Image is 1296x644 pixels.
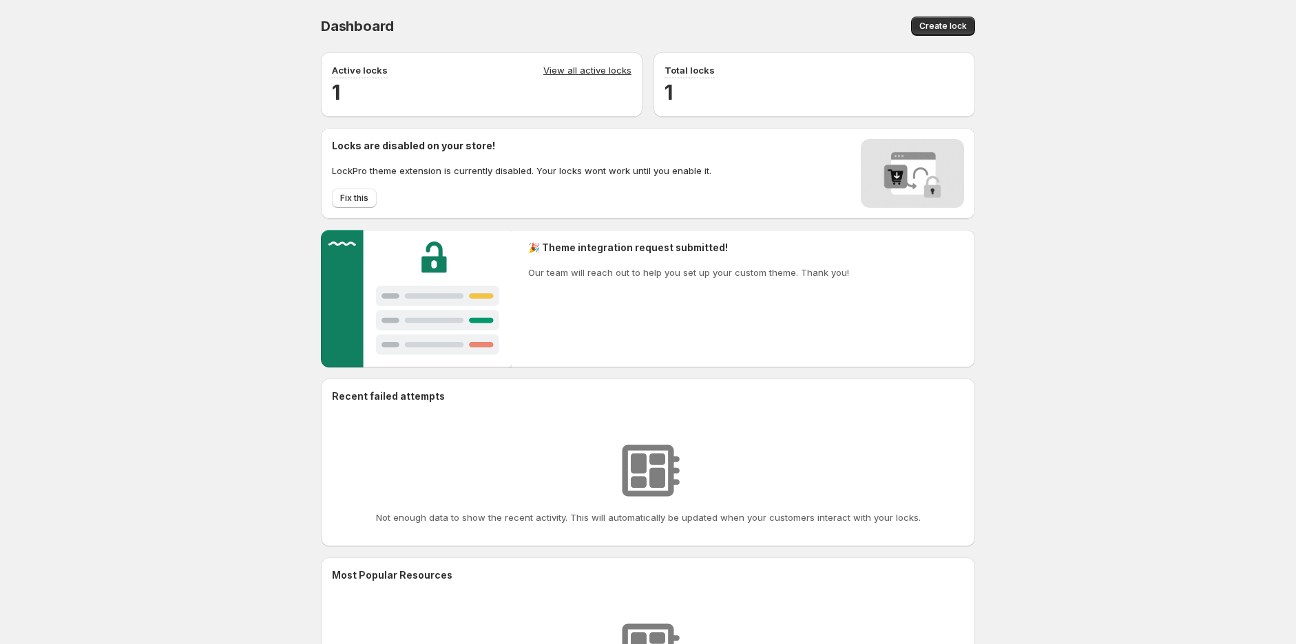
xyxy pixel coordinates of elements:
[332,189,377,208] button: Fix this
[332,63,388,77] p: Active locks
[861,139,964,208] img: Locks disabled
[543,63,631,78] a: View all active locks
[321,18,394,34] span: Dashboard
[332,568,964,582] h2: Most Popular Resources
[332,139,711,153] h2: Locks are disabled on your store!
[332,389,445,403] h2: Recent failed attempts
[321,230,512,367] img: Customer support
[614,436,682,505] img: No resources found
[332,78,631,106] h2: 1
[528,241,849,255] h2: 🎉 Theme integration request submitted!
[528,266,849,279] p: Our team will reach out to help you set up your custom theme. Thank you!
[911,17,975,36] button: Create lock
[332,164,711,178] p: LockPro theme extension is currently disabled. Your locks wont work until you enable it.
[665,78,964,106] h2: 1
[919,21,967,32] span: Create lock
[665,63,715,77] p: Total locks
[340,193,368,204] span: Fix this
[376,511,921,524] p: Not enough data to show the recent activity. This will automatically be updated when your custome...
